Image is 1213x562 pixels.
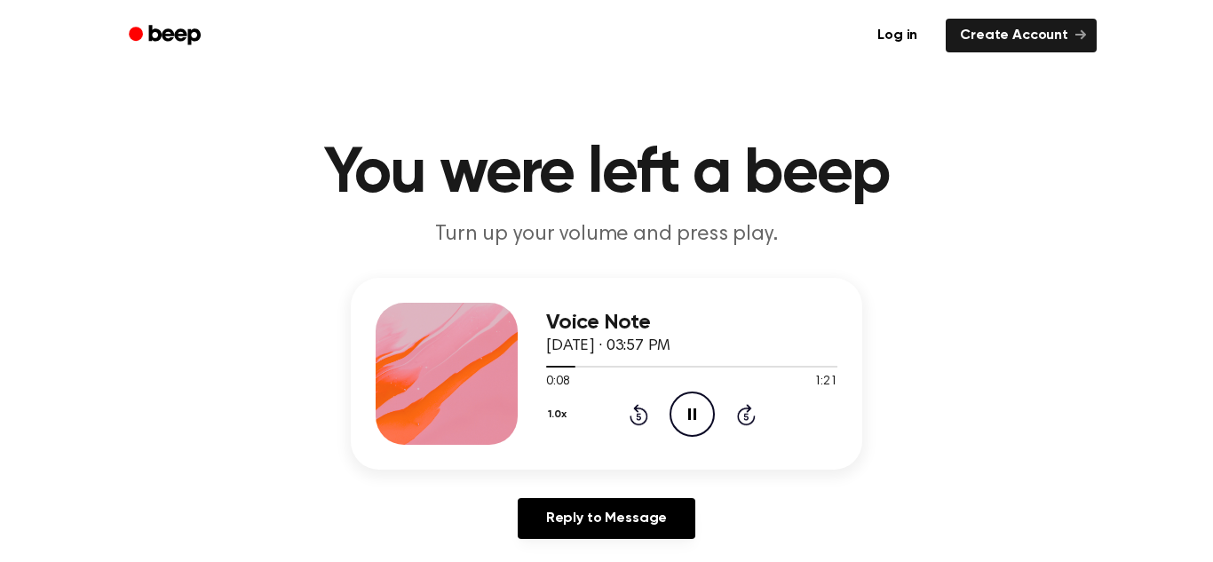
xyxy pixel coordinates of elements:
span: [DATE] · 03:57 PM [546,338,670,354]
p: Turn up your volume and press play. [266,220,947,249]
button: 1.0x [546,400,573,430]
span: 0:08 [546,373,569,392]
a: Log in [860,15,935,56]
h1: You were left a beep [152,142,1061,206]
a: Reply to Message [518,498,695,539]
a: Beep [116,19,217,53]
h3: Voice Note [546,311,837,335]
span: 1:21 [814,373,837,392]
a: Create Account [946,19,1097,52]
